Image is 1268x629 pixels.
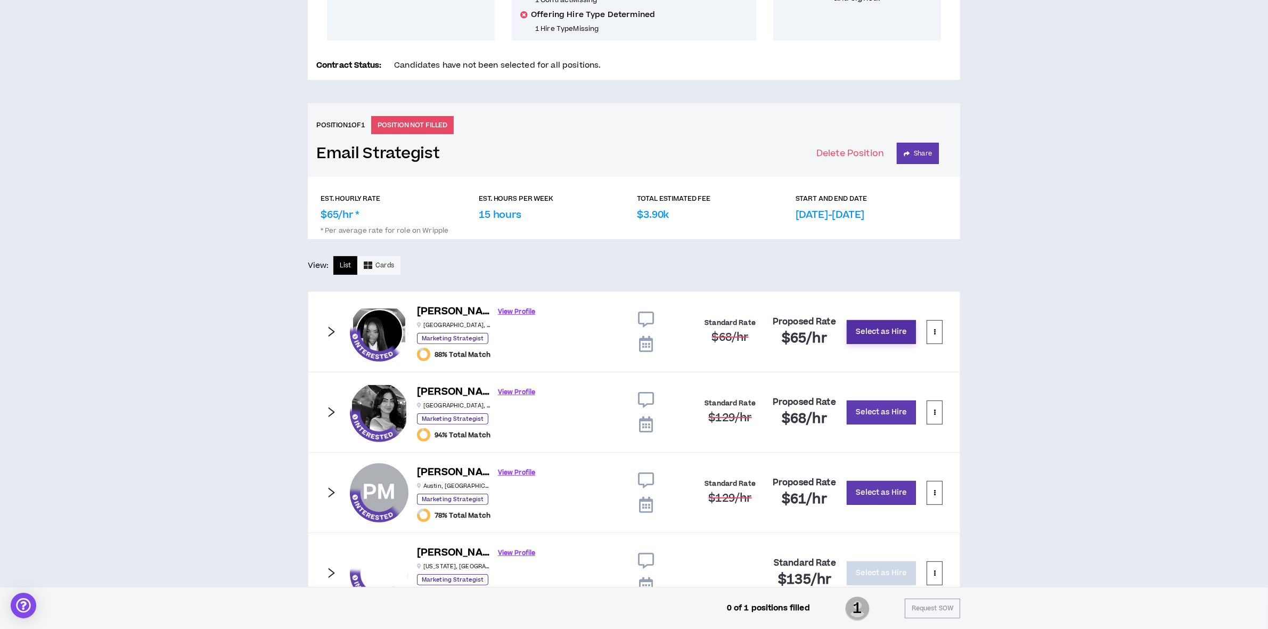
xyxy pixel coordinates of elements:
[531,10,655,20] span: Offering Hire Type Determined
[705,480,756,488] h4: Standard Rate
[325,326,337,338] span: right
[479,194,553,203] p: EST. HOURS PER WEEK
[782,329,827,348] span: $65 /hr
[417,413,488,424] p: Marketing Strategist
[11,593,36,618] div: Open Intercom Messenger
[774,558,836,568] h4: Standard Rate
[325,487,337,499] span: right
[417,385,492,400] h6: [PERSON_NAME]
[479,208,521,222] p: 15 hours
[637,208,669,222] p: $3.90k
[417,333,488,344] p: Marketing Strategist
[417,321,492,329] p: [GEOGRAPHIC_DATA] , [GEOGRAPHIC_DATA]
[417,574,488,585] p: Marketing Strategist
[816,143,884,164] button: Delete Position
[535,24,748,33] p: 1 Hire Type Missing
[417,402,492,410] p: [GEOGRAPHIC_DATA] , [GEOGRAPHIC_DATA]
[905,599,960,618] button: Request SOW
[796,194,867,203] p: START AND END DATE
[417,494,488,505] p: Marketing Strategist
[417,304,492,320] h6: [PERSON_NAME]
[321,222,947,235] p: * Per average rate for role on Wripple
[727,602,810,614] p: 0 of 1 positions filled
[847,561,916,585] button: Select as Hire
[773,478,836,488] h4: Proposed Rate
[325,567,337,579] span: right
[417,562,492,570] p: [US_STATE] , [GEOGRAPHIC_DATA]
[350,303,408,361] div: Vanessa P.
[705,399,756,407] h4: Standard Rate
[350,544,408,602] div: Michael C.
[708,410,751,426] span: $129 /hr
[371,116,454,134] p: POSITION NOT FILLED
[705,319,756,327] h4: Standard Rate
[417,465,492,480] h6: [PERSON_NAME]
[316,144,440,163] a: Email Strategist
[435,511,490,520] span: 78% Total Match
[712,330,749,345] span: $68 /hr
[847,401,916,424] button: Select as Hire
[782,490,827,509] span: $61 /hr
[773,397,836,407] h4: Proposed Rate
[845,595,870,622] span: 1
[498,303,535,321] a: View Profile
[321,194,380,203] p: EST. HOURLY RATE
[350,463,408,522] div: Prakruti M.
[316,60,381,71] p: Contract Status:
[417,545,492,561] h6: [PERSON_NAME]
[498,463,535,482] a: View Profile
[357,256,400,275] button: Cards
[773,317,836,327] h4: Proposed Rate
[316,120,365,130] h6: Position 1 of 1
[847,481,916,505] button: Select as Hire
[498,544,535,562] a: View Profile
[308,260,329,272] p: View:
[637,194,711,203] p: TOTAL ESTIMATED FEE
[847,320,916,344] button: Select as Hire
[375,260,394,271] span: Cards
[778,570,832,589] span: $135 /hr
[435,431,490,439] span: 94% Total Match
[782,410,827,428] span: $68 /hr
[897,143,939,164] button: Share
[435,350,490,359] span: 88% Total Match
[498,383,535,402] a: View Profile
[708,491,751,506] span: $129 /hr
[417,482,492,490] p: Austin , [GEOGRAPHIC_DATA]
[350,383,408,442] div: Iqra K.
[321,208,359,222] p: $65/hr
[325,406,337,418] span: right
[394,60,601,71] span: Candidates have not been selected for all positions.
[796,208,865,222] p: [DATE]-[DATE]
